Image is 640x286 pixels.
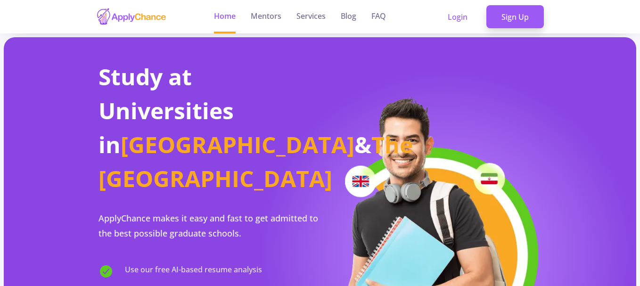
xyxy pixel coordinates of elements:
span: & [354,129,371,160]
a: Login [433,5,483,29]
img: applychance logo [96,8,167,26]
span: ApplyChance makes it easy and fast to get admitted to the best possible graduate schools. [98,212,318,239]
span: Study at Universities in [98,61,234,160]
a: Sign Up [486,5,544,29]
span: Use our free AI-based resume analysis [125,264,262,279]
span: [GEOGRAPHIC_DATA] [121,129,354,160]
